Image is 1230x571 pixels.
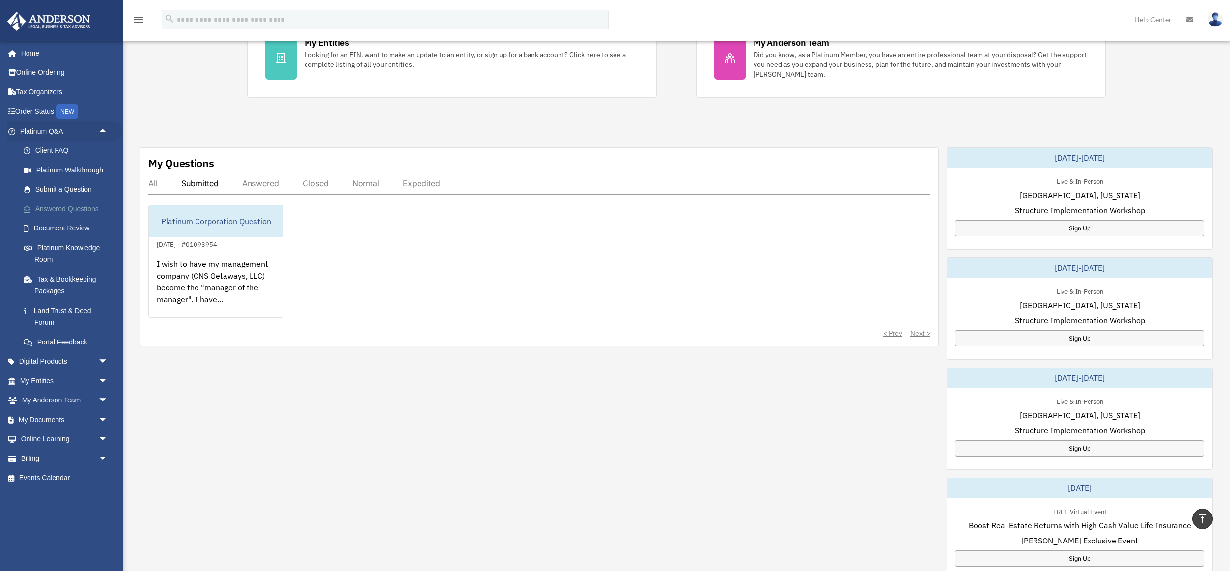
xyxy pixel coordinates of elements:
[305,36,349,49] div: My Entities
[1020,189,1140,201] span: [GEOGRAPHIC_DATA], [US_STATE]
[98,449,118,469] span: arrow_drop_down
[98,352,118,372] span: arrow_drop_down
[14,269,123,301] a: Tax & Bookkeeping Packages
[947,258,1212,278] div: [DATE]-[DATE]
[7,43,118,63] a: Home
[14,301,123,332] a: Land Trust & Deed Forum
[955,550,1204,567] a: Sign Up
[149,205,283,237] div: Platinum Corporation Question
[754,36,829,49] div: My Anderson Team
[7,449,123,468] a: Billingarrow_drop_down
[303,178,329,188] div: Closed
[148,205,283,318] a: Platinum Corporation Question[DATE] - #01093954I wish to have my management company (CNS Getaways...
[14,160,123,180] a: Platinum Walkthrough
[181,178,219,188] div: Submitted
[955,220,1204,236] a: Sign Up
[1015,204,1145,216] span: Structure Implementation Workshop
[164,13,175,24] i: search
[56,104,78,119] div: NEW
[1045,506,1115,516] div: FREE Virtual Event
[4,12,93,31] img: Anderson Advisors Platinum Portal
[14,180,123,200] a: Submit a Question
[133,14,144,26] i: menu
[247,18,657,98] a: My Entities Looking for an EIN, want to make an update to an entity, or sign up for a bank accoun...
[7,352,123,371] a: Digital Productsarrow_drop_down
[947,148,1212,168] div: [DATE]-[DATE]
[7,410,123,429] a: My Documentsarrow_drop_down
[149,238,225,249] div: [DATE] - #01093954
[7,82,123,102] a: Tax Organizers
[947,478,1212,498] div: [DATE]
[1049,175,1111,186] div: Live & In-Person
[352,178,379,188] div: Normal
[1208,12,1223,27] img: User Pic
[14,141,123,161] a: Client FAQ
[1049,396,1111,406] div: Live & In-Person
[7,63,123,83] a: Online Ordering
[7,102,123,122] a: Order StatusNEW
[98,391,118,411] span: arrow_drop_down
[7,468,123,488] a: Events Calendar
[98,429,118,450] span: arrow_drop_down
[149,250,283,327] div: I wish to have my management company (CNS Getaways, LLC) become the "manager of the manager". I h...
[98,121,118,142] span: arrow_drop_up
[403,178,440,188] div: Expedited
[955,330,1204,346] a: Sign Up
[1015,425,1145,436] span: Structure Implementation Workshop
[1020,299,1140,311] span: [GEOGRAPHIC_DATA], [US_STATE]
[7,121,123,141] a: Platinum Q&Aarrow_drop_up
[1197,513,1208,524] i: vertical_align_top
[148,178,158,188] div: All
[14,238,123,269] a: Platinum Knowledge Room
[969,519,1191,531] span: Boost Real Estate Returns with High Cash Value Life Insurance
[1021,535,1138,546] span: [PERSON_NAME] Exclusive Event
[242,178,279,188] div: Answered
[98,371,118,391] span: arrow_drop_down
[14,199,123,219] a: Answered Questions
[148,156,214,171] div: My Questions
[754,50,1088,79] div: Did you know, as a Platinum Member, you have an entire professional team at your disposal? Get th...
[1020,409,1140,421] span: [GEOGRAPHIC_DATA], [US_STATE]
[955,440,1204,457] a: Sign Up
[1049,285,1111,296] div: Live & In-Person
[305,50,639,69] div: Looking for an EIN, want to make an update to an entity, or sign up for a bank account? Click her...
[98,410,118,430] span: arrow_drop_down
[947,368,1212,388] div: [DATE]-[DATE]
[7,391,123,410] a: My Anderson Teamarrow_drop_down
[14,219,123,238] a: Document Review
[1015,314,1145,326] span: Structure Implementation Workshop
[7,429,123,449] a: Online Learningarrow_drop_down
[7,371,123,391] a: My Entitiesarrow_drop_down
[14,332,123,352] a: Portal Feedback
[133,17,144,26] a: menu
[1192,509,1213,529] a: vertical_align_top
[696,18,1106,98] a: My Anderson Team Did you know, as a Platinum Member, you have an entire professional team at your...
